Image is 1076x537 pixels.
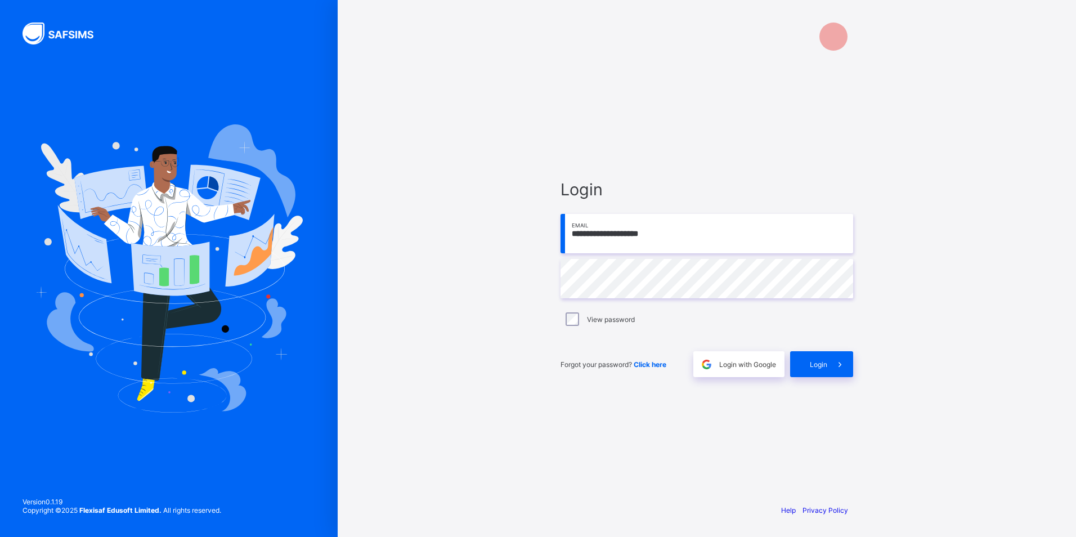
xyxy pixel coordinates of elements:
span: Login with Google [719,360,776,369]
strong: Flexisaf Edusoft Limited. [79,506,162,514]
a: Help [781,506,796,514]
span: Copyright © 2025 All rights reserved. [23,506,221,514]
span: Login [561,180,853,199]
a: Click here [634,360,666,369]
img: SAFSIMS Logo [23,23,107,44]
span: Forgot your password? [561,360,666,369]
img: Hero Image [35,124,303,413]
img: google.396cfc9801f0270233282035f929180a.svg [700,358,713,371]
label: View password [587,315,635,324]
span: Login [810,360,827,369]
span: Version 0.1.19 [23,498,221,506]
a: Privacy Policy [802,506,848,514]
